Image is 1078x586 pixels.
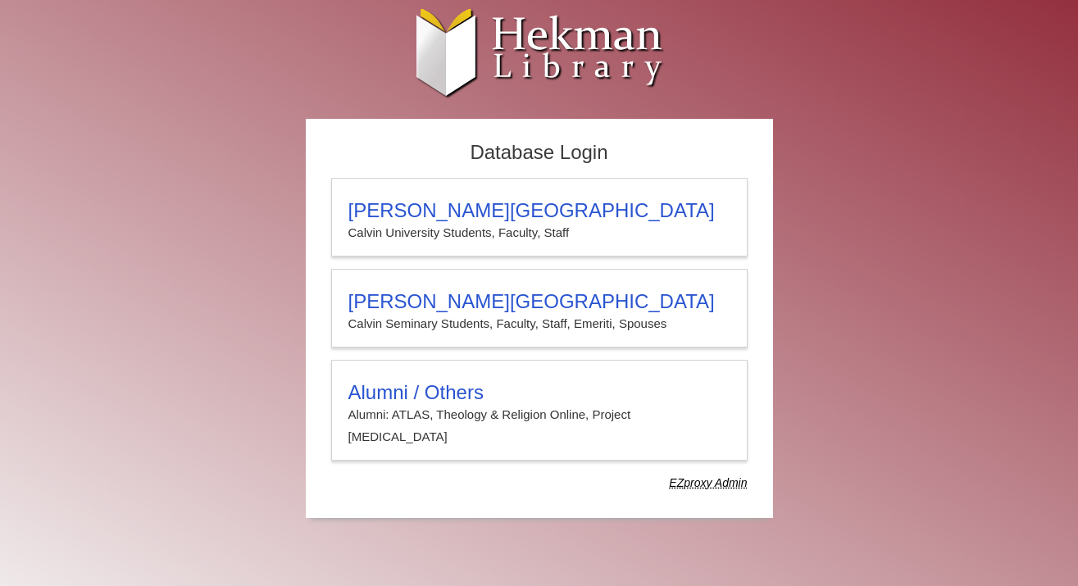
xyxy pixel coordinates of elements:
[331,269,748,348] a: [PERSON_NAME][GEOGRAPHIC_DATA]Calvin Seminary Students, Faculty, Staff, Emeriti, Spouses
[348,222,730,243] p: Calvin University Students, Faculty, Staff
[348,290,730,313] h3: [PERSON_NAME][GEOGRAPHIC_DATA]
[348,199,730,222] h3: [PERSON_NAME][GEOGRAPHIC_DATA]
[669,476,747,489] dfn: Use Alumni login
[348,313,730,334] p: Calvin Seminary Students, Faculty, Staff, Emeriti, Spouses
[348,381,730,404] h3: Alumni / Others
[331,178,748,257] a: [PERSON_NAME][GEOGRAPHIC_DATA]Calvin University Students, Faculty, Staff
[348,404,730,447] p: Alumni: ATLAS, Theology & Religion Online, Project [MEDICAL_DATA]
[348,381,730,447] summary: Alumni / OthersAlumni: ATLAS, Theology & Religion Online, Project [MEDICAL_DATA]
[323,136,756,170] h2: Database Login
